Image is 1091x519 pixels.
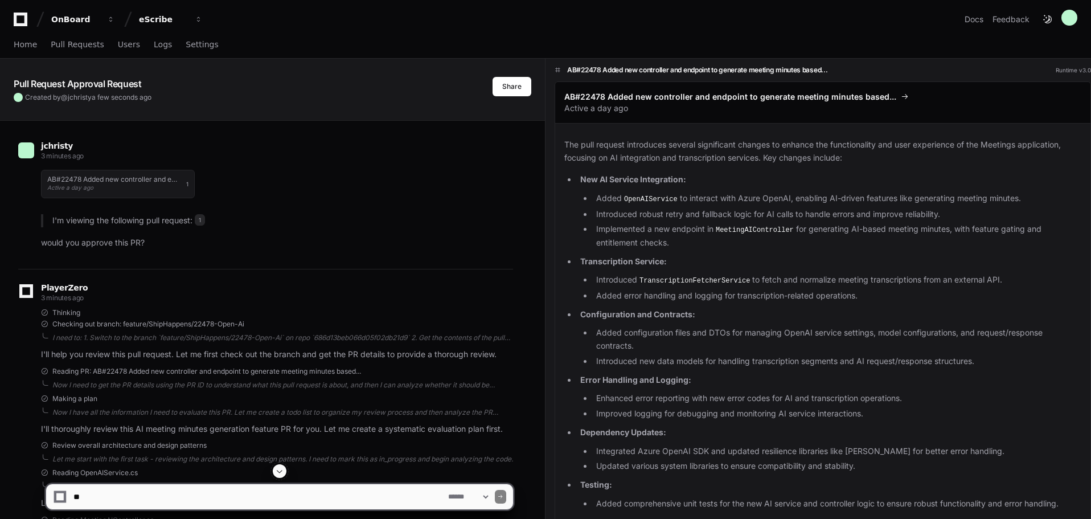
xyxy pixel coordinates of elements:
strong: Transcription Service: [580,256,667,266]
li: Improved logging for debugging and monitoring AI service interactions. [593,407,1081,420]
span: Reading PR: AB#22478 Added new controller and endpoint to generate meeting minutes based... [52,367,361,376]
span: 3 minutes ago [41,152,84,160]
div: I need to: 1. Switch to the branch `feature/ShipHappens/22478-Open-Ai` on repo `686d13beb066d05f0... [52,333,513,342]
strong: New AI Service Integration: [580,174,686,184]
span: 3 minutes ago [41,293,84,302]
button: OnBoard [47,9,120,30]
a: Home [14,32,37,58]
strong: Dependency Updates: [580,427,666,437]
span: 1 [195,214,205,226]
span: Thinking [52,308,80,317]
div: eScribe [139,14,188,25]
span: 1 [186,179,188,189]
span: Home [14,41,37,48]
p: I'm viewing the following pull request: [52,214,513,227]
code: TranscriptionFetcherService [637,276,752,286]
span: jchristy [68,93,92,101]
p: I'll thoroughly review this AI meeting minutes generation feature PR for you. Let me create a sys... [41,423,513,436]
div: Runtime v3.0 [1056,66,1091,75]
strong: Configuration and Contracts: [580,309,695,319]
li: Added to interact with Azure OpenAI, enabling AI-driven features like generating meeting minutes. [593,192,1081,206]
span: Review overall architecture and design patterns [52,441,207,450]
strong: Error Handling and Logging: [580,375,691,385]
a: Settings [186,32,218,58]
span: Making a plan [52,394,97,403]
li: Added configuration files and DTOs for managing OpenAI service settings, model configurations, an... [593,326,1081,353]
code: OpenAIService [622,194,680,205]
h1: AB#22478 Added new controller and endpoint to generate meeting minutes based... [47,176,181,183]
a: Pull Requests [51,32,104,58]
span: AB#22478 Added new controller and endpoint to generate meeting minutes based... [564,91,896,103]
p: would you approve this PR? [41,236,513,250]
div: OnBoard [51,14,100,25]
p: The pull request introduces several significant changes to enhance the functionality and user exp... [564,138,1081,165]
li: Introduced to fetch and normalize meeting transcriptions from an external API. [593,273,1081,287]
span: PlayerZero [41,284,88,291]
span: Users [118,41,140,48]
app-text-character-animate: Pull Request Approval Request [14,78,141,89]
span: @ [61,93,68,101]
span: Active a day ago [47,184,93,191]
li: Updated various system libraries to ensure compatibility and stability. [593,460,1081,473]
a: Logs [154,32,172,58]
span: Logs [154,41,172,48]
li: Enhanced error reporting with new error codes for AI and transcription operations. [593,392,1081,405]
h1: AB#22478 Added new controller and endpoint to generate meeting minutes based... [567,66,827,75]
button: AB#22478 Added new controller and endpoint to generate meeting minutes based...Active a day ago1 [41,170,195,198]
li: Introduced new data models for handling transcription segments and AI request/response structures. [593,355,1081,368]
a: Users [118,32,140,58]
button: Feedback [992,14,1030,25]
span: Created by [25,93,151,102]
span: Pull Requests [51,41,104,48]
li: Integrated Azure OpenAI SDK and updated resilience libraries like [PERSON_NAME] for better error ... [593,445,1081,458]
div: Now I need to get the PR details using the PR ID to understand what this pull request is about, a... [52,381,513,390]
a: AB#22478 Added new controller and endpoint to generate meeting minutes based... [564,91,1081,103]
a: Docs [965,14,983,25]
li: Implemented a new endpoint in for generating AI-based meeting minutes, with feature gating and en... [593,223,1081,249]
button: eScribe [134,9,207,30]
button: Share [493,77,531,96]
div: Let me start with the first task - reviewing the architecture and design patterns. I need to mark... [52,455,513,464]
div: Now I have all the information I need to evaluate this PR. Let me create a todo list to organize ... [52,408,513,417]
p: I'll help you review this pull request. Let me first check out the branch and get the PR details ... [41,348,513,361]
span: Checking out branch: feature/ShipHappens/22478-Open-Ai [52,320,244,329]
span: Settings [186,41,218,48]
li: Introduced robust retry and fallback logic for AI calls to handle errors and improve reliability. [593,208,1081,221]
code: MeetingAIController [713,225,796,235]
span: a few seconds ago [92,93,151,101]
p: Active a day ago [564,103,1081,114]
li: Added error handling and logging for transcription-related operations. [593,289,1081,303]
span: jchristy [41,141,73,150]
